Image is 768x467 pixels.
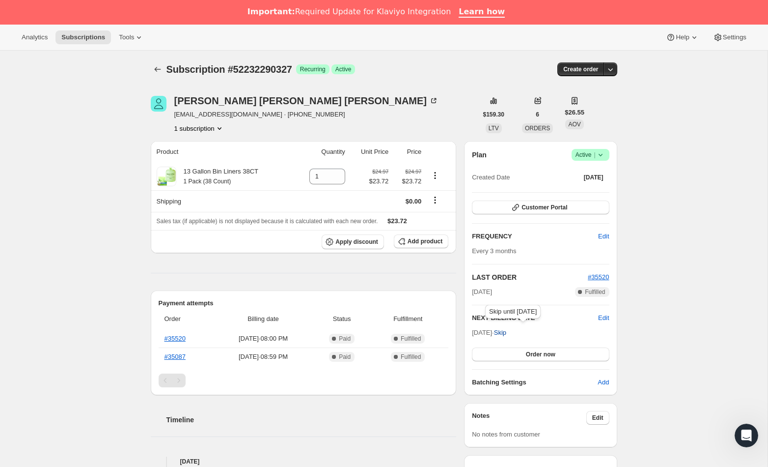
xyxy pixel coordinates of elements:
span: Fulfilled [585,288,605,296]
span: $0.00 [406,198,422,205]
img: product img [157,167,176,186]
h2: NEXT BILLING DATE [472,313,598,323]
span: Subscription #52232290327 [166,64,292,75]
span: [EMAIL_ADDRESS][DOMAIN_NAME] · [PHONE_NUMBER] [174,110,439,119]
button: Skip [488,325,512,341]
span: 6 [536,111,539,118]
span: Subscriptions [61,33,105,41]
h2: Payment attempts [159,298,449,308]
div: 13 Gallon Bin Liners 38CT [176,167,258,186]
span: Apply discount [335,238,378,246]
span: Help [676,33,689,41]
div: Required Update for Klaviyo Integration [247,7,451,17]
th: Unit Price [348,141,392,163]
button: Settings [707,30,752,44]
span: AOV [568,121,580,128]
iframe: Intercom live chat [735,424,758,447]
span: Fulfilled [401,353,421,361]
div: [PERSON_NAME] [PERSON_NAME] [PERSON_NAME] [174,96,439,106]
span: $159.30 [483,111,504,118]
button: $159.30 [477,108,510,121]
span: No notes from customer [472,431,540,438]
span: [DATE] · 08:00 PM [216,334,310,344]
span: Active [335,65,352,73]
button: 6 [530,108,545,121]
nav: Pagination [159,374,449,387]
span: Fulfillment [373,314,442,324]
span: LTV [489,125,499,132]
span: Edit [598,232,609,241]
button: Edit [592,229,615,244]
span: Sales tax (if applicable) is not displayed because it is calculated with each new order. [157,218,378,225]
button: Subscriptions [151,62,165,76]
span: [DATE] [584,174,603,181]
a: #35520 [588,273,609,281]
button: Add product [394,234,448,248]
span: Maria Jose Aspiazu [151,96,166,112]
h2: Timeline [166,415,457,425]
th: Shipping [151,190,294,212]
span: Customer Portal [521,204,567,211]
a: #35520 [165,335,186,342]
button: Product actions [174,123,224,133]
button: Product actions [427,170,443,181]
span: Billing date [216,314,310,324]
button: Order now [472,348,609,361]
span: $26.55 [565,108,584,117]
span: Add [598,378,609,387]
span: Tools [119,33,134,41]
span: Recurring [300,65,326,73]
span: Every 3 months [472,247,516,255]
button: Analytics [16,30,54,44]
a: Learn how [459,7,505,18]
span: Paid [339,353,351,361]
button: Add [592,375,615,390]
span: Add product [408,237,442,245]
button: Customer Portal [472,201,609,214]
button: [DATE] [578,171,609,184]
th: Price [391,141,424,163]
h6: Batching Settings [472,378,598,387]
span: Paid [339,335,351,343]
h2: Plan [472,150,487,160]
button: Create order [557,62,604,76]
span: ORDERS [525,125,550,132]
button: Subscriptions [55,30,111,44]
b: Important: [247,7,295,16]
span: Settings [723,33,746,41]
button: Shipping actions [427,195,443,205]
span: Created Date [472,173,510,182]
span: Fulfilled [401,335,421,343]
span: Order now [526,350,555,358]
button: Help [660,30,705,44]
span: $23.72 [369,176,389,186]
th: Quantity [294,141,348,163]
span: $23.72 [394,176,421,186]
button: Edit [598,313,609,323]
span: Analytics [22,33,48,41]
button: Tools [113,30,150,44]
span: Status [316,314,367,324]
a: #35087 [165,353,186,360]
span: | [594,151,595,159]
h4: [DATE] [151,457,457,467]
button: Edit [586,411,609,425]
small: $24.97 [372,169,388,175]
span: Active [576,150,605,160]
th: Order [159,308,214,330]
h3: Notes [472,411,586,425]
span: [DATE] [472,287,492,297]
small: $24.97 [405,169,421,175]
span: [DATE] · 08:59 PM [216,352,310,362]
span: Create order [563,65,598,73]
button: #35520 [588,272,609,282]
h2: FREQUENCY [472,232,598,241]
small: 1 Pack (38 Count) [184,178,231,185]
h2: LAST ORDER [472,272,588,282]
button: Apply discount [322,234,384,249]
span: Edit [592,414,603,422]
span: Skip [494,328,506,338]
span: $23.72 [387,217,407,225]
